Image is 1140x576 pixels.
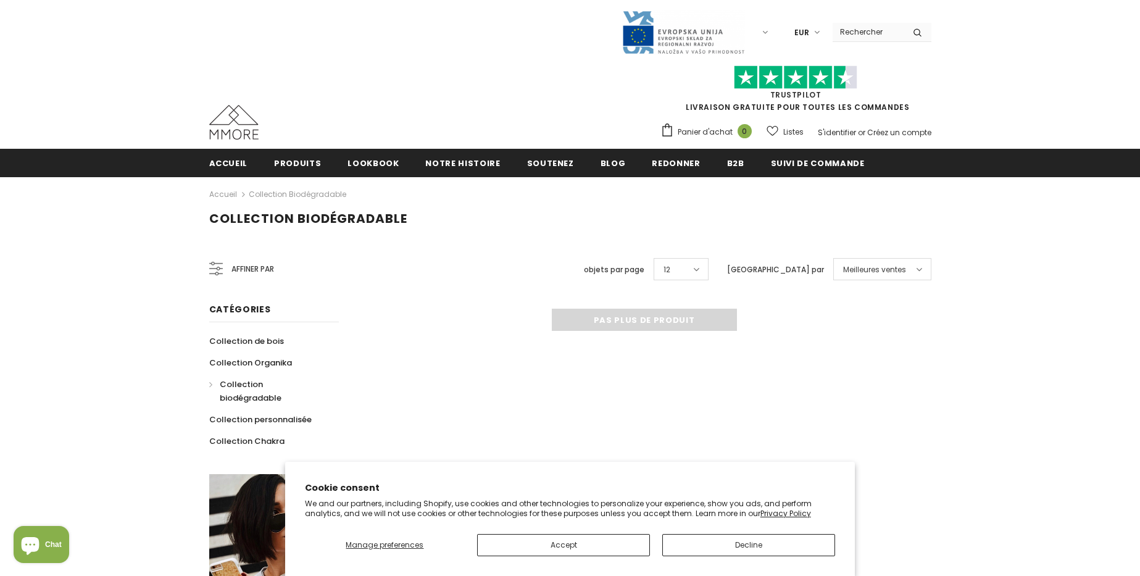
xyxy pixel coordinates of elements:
[660,123,758,141] a: Panier d'achat 0
[843,264,906,276] span: Meilleures ventes
[527,149,574,177] a: soutenez
[660,71,931,112] span: LIVRAISON GRATUITE POUR TOUTES LES COMMANDES
[727,157,744,169] span: B2B
[601,149,626,177] a: Blog
[209,430,285,452] a: Collection Chakra
[209,210,407,227] span: Collection biodégradable
[833,23,904,41] input: Search Site
[209,374,325,409] a: Collection biodégradable
[770,90,822,100] a: TrustPilot
[346,540,423,550] span: Manage preferences
[209,330,284,352] a: Collection de bois
[305,482,836,495] h2: Cookie consent
[622,27,745,37] a: Javni Razpis
[209,352,292,374] a: Collection Organika
[209,303,271,315] span: Catégories
[209,187,237,202] a: Accueil
[818,127,856,138] a: S'identifier
[652,157,700,169] span: Redonner
[662,534,835,556] button: Decline
[10,526,73,566] inbox-online-store-chat: Shopify online store chat
[305,534,465,556] button: Manage preferences
[231,262,274,276] span: Affiner par
[209,335,284,347] span: Collection de bois
[274,157,321,169] span: Produits
[209,105,259,140] img: Cas MMORE
[527,157,574,169] span: soutenez
[601,157,626,169] span: Blog
[734,65,857,90] img: Faites confiance aux étoiles pilotes
[858,127,865,138] span: or
[767,121,804,143] a: Listes
[209,435,285,447] span: Collection Chakra
[347,149,399,177] a: Lookbook
[209,357,292,369] span: Collection Organika
[771,149,865,177] a: Suivi de commande
[425,149,500,177] a: Notre histoire
[760,508,811,519] a: Privacy Policy
[209,157,248,169] span: Accueil
[209,149,248,177] a: Accueil
[664,264,670,276] span: 12
[794,27,809,39] span: EUR
[783,126,804,138] span: Listes
[347,157,399,169] span: Lookbook
[209,414,312,425] span: Collection personnalisée
[584,264,644,276] label: objets par page
[249,189,346,199] a: Collection biodégradable
[678,126,733,138] span: Panier d'achat
[622,10,745,55] img: Javni Razpis
[425,157,500,169] span: Notre histoire
[727,264,824,276] label: [GEOGRAPHIC_DATA] par
[274,149,321,177] a: Produits
[209,409,312,430] a: Collection personnalisée
[477,534,650,556] button: Accept
[867,127,931,138] a: Créez un compte
[305,499,836,518] p: We and our partners, including Shopify, use cookies and other technologies to personalize your ex...
[727,149,744,177] a: B2B
[738,124,752,138] span: 0
[771,157,865,169] span: Suivi de commande
[220,378,281,404] span: Collection biodégradable
[652,149,700,177] a: Redonner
